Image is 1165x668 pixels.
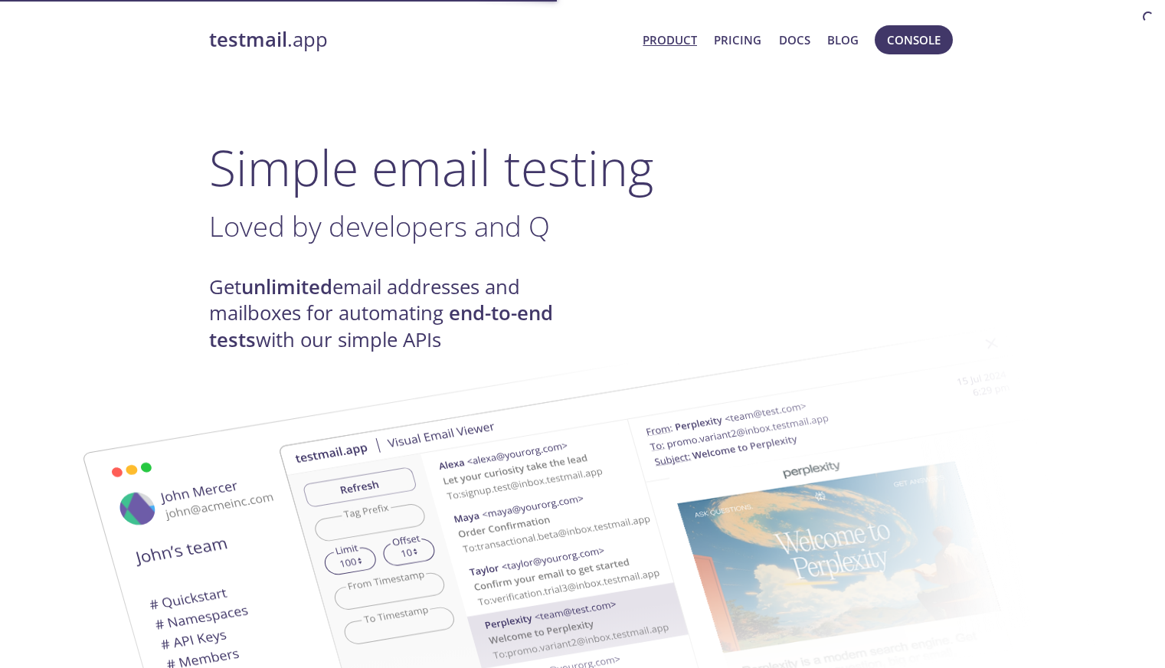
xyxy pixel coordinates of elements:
[209,274,583,353] h4: Get email addresses and mailboxes for automating with our simple APIs
[209,300,553,352] strong: end-to-end tests
[875,25,953,54] button: Console
[714,30,761,50] a: Pricing
[209,27,631,53] a: testmail.app
[887,30,941,50] span: Console
[241,273,332,300] strong: unlimited
[209,138,957,197] h1: Simple email testing
[643,30,697,50] a: Product
[209,26,287,53] strong: testmail
[827,30,859,50] a: Blog
[779,30,810,50] a: Docs
[209,207,550,245] span: Loved by developers and Q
